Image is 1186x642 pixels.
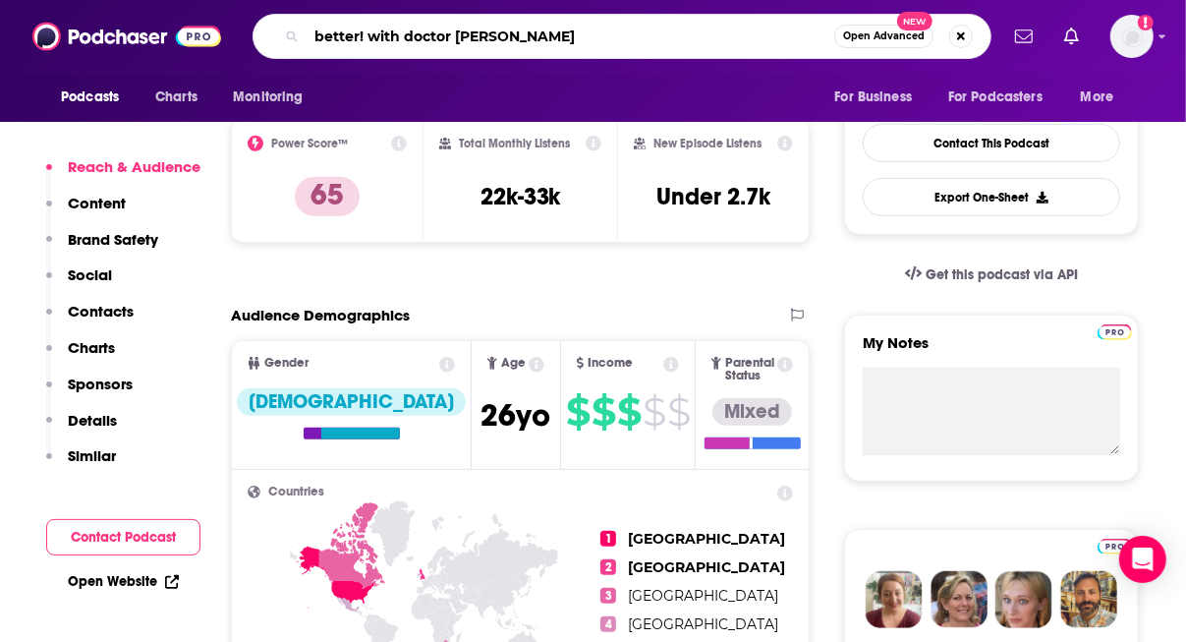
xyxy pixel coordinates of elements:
[834,25,933,48] button: Open AdvancedNew
[628,530,785,548] span: [GEOGRAPHIC_DATA]
[667,396,690,428] span: $
[68,375,133,393] p: Sponsors
[68,157,200,176] p: Reach & Audience
[1138,15,1154,30] svg: Add a profile image
[68,573,179,590] a: Open Website
[459,137,570,150] h2: Total Monthly Listens
[995,571,1052,628] img: Jules Profile
[32,18,221,55] img: Podchaser - Follow, Share and Rate Podcasts
[863,333,1120,368] label: My Notes
[628,615,778,633] span: [GEOGRAPHIC_DATA]
[264,357,309,370] span: Gender
[46,230,158,266] button: Brand Safety
[863,178,1120,216] button: Export One-Sheet
[1007,20,1041,53] a: Show notifications dropdown
[843,31,925,41] span: Open Advanced
[61,84,119,111] span: Podcasts
[931,571,988,628] img: Barbara Profile
[592,396,615,428] span: $
[926,266,1078,283] span: Get this podcast via API
[566,396,590,428] span: $
[295,177,360,216] p: 65
[68,446,116,465] p: Similar
[866,571,923,628] img: Sydney Profile
[600,559,616,575] span: 2
[588,357,633,370] span: Income
[1098,539,1132,554] img: Podchaser Pro
[834,84,912,111] span: For Business
[935,79,1071,116] button: open menu
[628,558,785,576] span: [GEOGRAPHIC_DATA]
[1060,571,1117,628] img: Jon Profile
[46,265,112,302] button: Social
[68,265,112,284] p: Social
[1056,20,1087,53] a: Show notifications dropdown
[712,398,792,426] div: Mixed
[1110,15,1154,58] span: Logged in as amandagibson
[46,194,126,230] button: Content
[1098,321,1132,340] a: Pro website
[948,84,1043,111] span: For Podcasters
[1119,536,1166,583] div: Open Intercom Messenger
[271,137,348,150] h2: Power Score™
[68,411,117,430] p: Details
[600,588,616,604] span: 3
[307,21,834,52] input: Search podcasts, credits, & more...
[253,14,991,59] div: Search podcasts, credits, & more...
[653,137,762,150] h2: New Episode Listens
[219,79,328,116] button: open menu
[480,396,550,435] span: 26 yo
[501,357,526,370] span: Age
[725,357,774,382] span: Parental Status
[889,251,1094,299] a: Get this podcast via API
[142,79,209,116] a: Charts
[68,230,158,249] p: Brand Safety
[231,306,410,324] h2: Audience Demographics
[46,519,200,555] button: Contact Podcast
[1110,15,1154,58] button: Show profile menu
[268,486,324,498] span: Countries
[46,411,117,447] button: Details
[1067,79,1139,116] button: open menu
[68,338,115,357] p: Charts
[46,157,200,194] button: Reach & Audience
[656,182,770,211] h3: Under 2.7k
[820,79,936,116] button: open menu
[68,194,126,212] p: Content
[600,616,616,632] span: 4
[617,396,641,428] span: $
[628,587,778,605] span: [GEOGRAPHIC_DATA]
[643,396,665,428] span: $
[47,79,144,116] button: open menu
[155,84,198,111] span: Charts
[46,446,116,483] button: Similar
[897,12,932,30] span: New
[1098,324,1132,340] img: Podchaser Pro
[480,182,561,211] h3: 22k-33k
[68,302,134,321] p: Contacts
[863,124,1120,162] a: Contact This Podcast
[46,338,115,375] button: Charts
[46,375,133,411] button: Sponsors
[1098,536,1132,554] a: Pro website
[600,531,616,547] span: 1
[46,302,134,338] button: Contacts
[1110,15,1154,58] img: User Profile
[1081,84,1114,111] span: More
[237,388,466,416] div: [DEMOGRAPHIC_DATA]
[233,84,303,111] span: Monitoring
